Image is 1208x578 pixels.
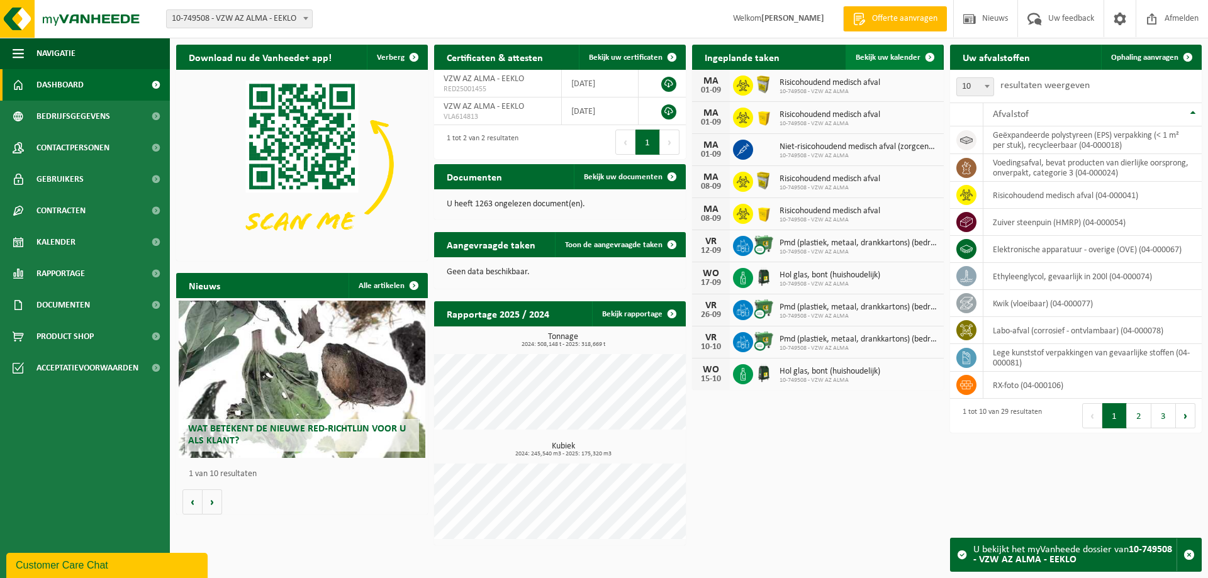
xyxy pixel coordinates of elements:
span: Rapportage [36,258,85,289]
p: Geen data beschikbaar. [447,268,673,277]
span: 10 [956,77,994,96]
img: WB-0770-CU [753,234,775,255]
span: Risicohoudend medisch afval [780,206,880,216]
h2: Ingeplande taken [692,45,792,69]
img: WB-0770-CU [753,330,775,352]
span: Risicohoudend medisch afval [780,174,880,184]
h2: Certificaten & attesten [434,45,556,69]
h2: Aangevraagde taken [434,232,548,257]
span: Gebruikers [36,164,84,195]
div: 01-09 [698,86,724,95]
span: 10-749508 - VZW AZ ALMA [780,216,880,224]
div: MA [698,76,724,86]
a: Bekijk uw kalender [846,45,942,70]
span: Bedrijfsgegevens [36,101,110,132]
img: WB-0770-CU [753,298,775,320]
div: WO [698,365,724,375]
span: VLA614813 [444,112,552,122]
div: 08-09 [698,214,724,223]
button: Next [660,130,679,155]
a: Bekijk uw documenten [574,164,685,189]
button: 1 [635,130,660,155]
span: Hol glas, bont (huishoudelijk) [780,270,880,281]
div: VR [698,333,724,343]
div: 1 tot 10 van 29 resultaten [956,402,1042,430]
strong: [PERSON_NAME] [761,14,824,23]
span: Risicohoudend medisch afval [780,110,880,120]
span: Bekijk uw kalender [856,53,920,62]
h2: Download nu de Vanheede+ app! [176,45,344,69]
a: Bekijk uw certificaten [579,45,685,70]
span: VZW AZ ALMA - EEKLO [444,74,524,84]
span: Pmd (plastiek, metaal, drankkartons) (bedrijven) [780,303,937,313]
h3: Tonnage [440,333,686,348]
button: Previous [615,130,635,155]
div: 01-09 [698,118,724,127]
span: 10-749508 - VZW AZ ALMA [780,313,937,320]
a: Alle artikelen [349,273,427,298]
span: Afvalstof [993,109,1029,119]
img: CR-HR-1C-1000-PES-01 [753,266,775,287]
span: 10-749508 - VZW AZ ALMA [780,345,937,352]
h2: Uw afvalstoffen [950,45,1043,69]
span: Verberg [377,53,405,62]
button: Next [1176,403,1195,428]
span: 10-749508 - VZW AZ ALMA [780,88,880,96]
span: 2024: 508,148 t - 2025: 318,669 t [440,342,686,348]
button: 2 [1127,403,1151,428]
img: LP-SB-00050-HPE-22 [753,202,775,223]
button: Vorige [182,489,203,514]
div: VR [698,301,724,311]
h2: Documenten [434,164,515,189]
span: Risicohoudend medisch afval [780,78,880,88]
span: 10-749508 - VZW AZ ALMA [780,184,880,192]
button: Volgende [203,489,222,514]
div: VR [698,236,724,247]
div: 17-09 [698,279,724,287]
td: [DATE] [562,70,639,97]
span: 10-749508 - VZW AZ ALMA - EEKLO [167,10,312,28]
div: 12-09 [698,247,724,255]
h3: Kubiek [440,442,686,457]
div: U bekijkt het myVanheede dossier van [973,538,1177,571]
div: WO [698,269,724,279]
td: lege kunststof verpakkingen van gevaarlijke stoffen (04-000081) [983,344,1202,372]
span: VZW AZ ALMA - EEKLO [444,102,524,111]
td: labo-afval (corrosief - ontvlambaar) (04-000078) [983,317,1202,344]
div: 08-09 [698,182,724,191]
img: Download de VHEPlus App [176,70,428,258]
td: [DATE] [562,97,639,125]
td: risicohoudend medisch afval (04-000041) [983,182,1202,209]
div: 1 tot 2 van 2 resultaten [440,128,518,156]
span: Toon de aangevraagde taken [565,241,663,249]
td: zuiver steenpuin (HMRP) (04-000054) [983,209,1202,236]
a: Wat betekent de nieuwe RED-richtlijn voor u als klant? [179,301,425,458]
span: 2024: 245,540 m3 - 2025: 175,320 m3 [440,451,686,457]
div: MA [698,172,724,182]
span: 10 [957,78,993,96]
td: voedingsafval, bevat producten van dierlijke oorsprong, onverpakt, categorie 3 (04-000024) [983,154,1202,182]
h2: Rapportage 2025 / 2024 [434,301,562,326]
div: MA [698,108,724,118]
span: 10-749508 - VZW AZ ALMA [780,377,880,384]
img: LP-SB-00045-CRB-21 [753,170,775,191]
button: 1 [1102,403,1127,428]
span: Niet-risicohoudend medisch afval (zorgcentra) [780,142,937,152]
span: Contactpersonen [36,132,109,164]
span: Documenten [36,289,90,321]
a: Bekijk rapportage [592,301,685,326]
td: elektronische apparatuur - overige (OVE) (04-000067) [983,236,1202,263]
td: kwik (vloeibaar) (04-000077) [983,290,1202,317]
img: CR-HR-1C-1000-PES-01 [753,362,775,384]
span: Acceptatievoorwaarden [36,352,138,384]
iframe: chat widget [6,550,210,578]
span: Offerte aanvragen [869,13,941,25]
div: 01-09 [698,150,724,159]
span: 10-749508 - VZW AZ ALMA [780,248,937,256]
a: Ophaling aanvragen [1101,45,1200,70]
label: resultaten weergeven [1000,81,1090,91]
span: Hol glas, bont (huishoudelijk) [780,367,880,377]
span: Pmd (plastiek, metaal, drankkartons) (bedrijven) [780,335,937,345]
span: 10-749508 - VZW AZ ALMA [780,281,880,288]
